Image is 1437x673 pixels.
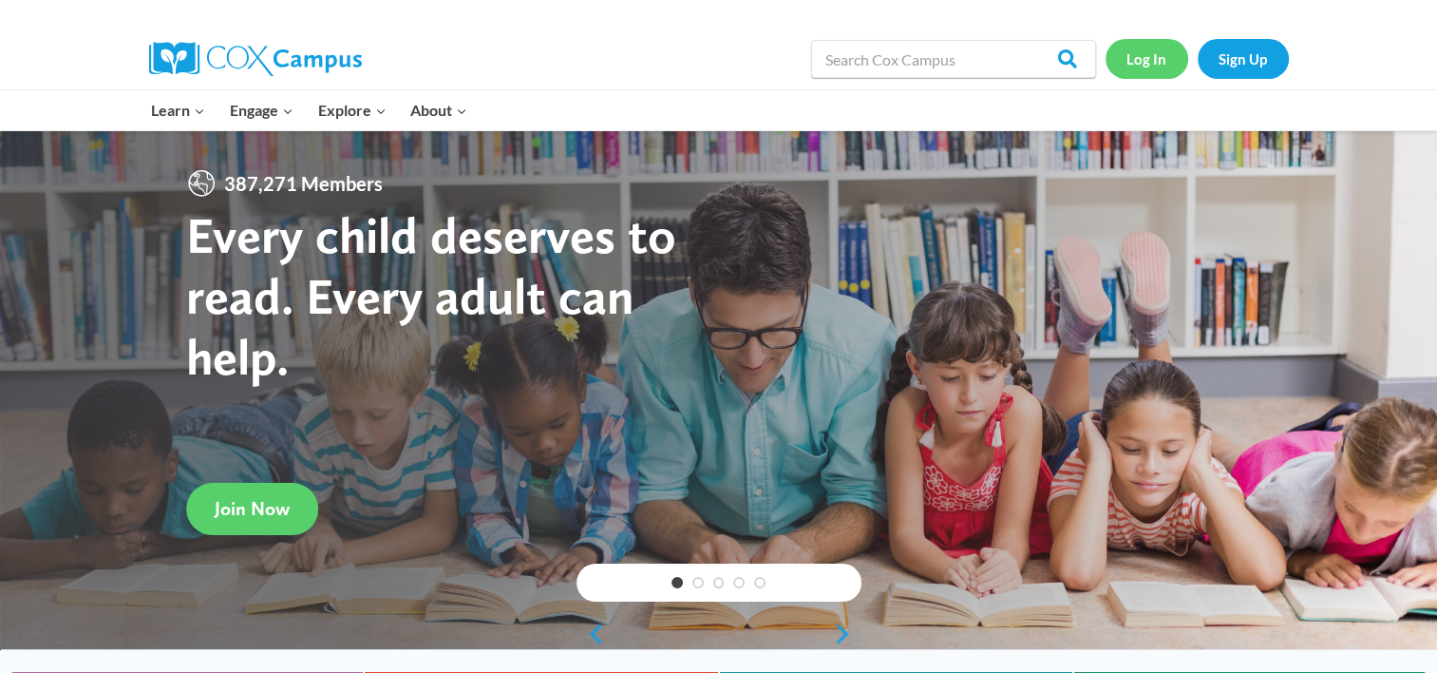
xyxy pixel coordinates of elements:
button: Child menu of About [398,90,480,130]
a: 1 [671,577,683,588]
a: 4 [733,577,745,588]
span: 387,271 Members [217,168,390,199]
a: 3 [713,577,725,588]
button: Child menu of Learn [140,90,218,130]
img: Cox Campus [149,42,362,76]
nav: Secondary Navigation [1106,39,1289,78]
nav: Primary Navigation [140,90,480,130]
a: 5 [754,577,766,588]
a: 2 [692,577,704,588]
button: Child menu of Explore [306,90,399,130]
a: Sign Up [1198,39,1289,78]
a: next [833,623,861,645]
button: Child menu of Engage [217,90,306,130]
a: Join Now [186,483,318,535]
a: Log In [1106,39,1188,78]
input: Search Cox Campus [811,40,1096,78]
strong: Every child deserves to read. Every adult can help. [186,204,676,386]
span: Join Now [215,497,290,520]
div: content slider buttons [577,615,861,653]
a: previous [577,623,605,645]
